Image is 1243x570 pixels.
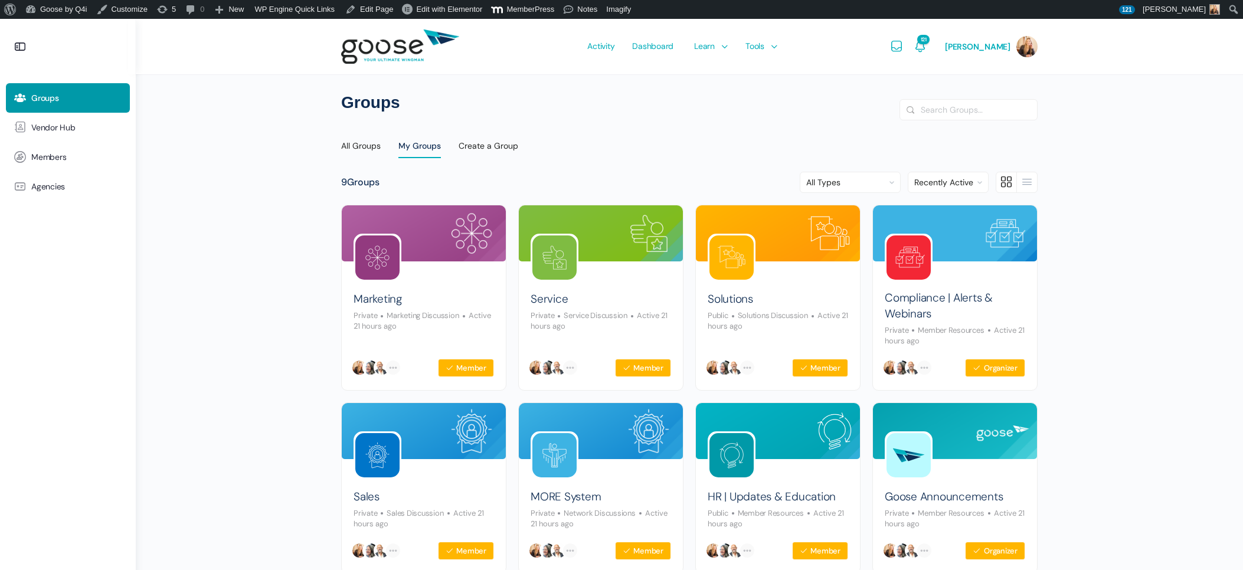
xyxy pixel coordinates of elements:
[354,310,377,320] span: Private
[532,433,577,477] img: Group logo of MORE System
[398,140,441,158] div: My Groups
[694,18,715,74] span: Learn
[354,508,484,529] p: Active 21 hours ago
[728,508,804,518] span: Member Resources
[905,359,921,376] img: Kevin Trokey
[6,172,130,201] a: Agencies
[459,140,518,158] div: Create a Group
[354,291,403,307] a: Marketing
[355,235,400,280] img: Group logo of Marketing
[885,290,1025,322] a: Compliance | Alerts & Webinars
[531,310,668,331] p: Active 21 hours ago
[873,403,1037,459] img: Group cover image
[917,35,930,44] span: 121
[6,113,130,142] a: Vendor Hub
[31,93,59,103] span: Groups
[885,508,1025,529] p: Active 21 hours ago
[696,205,860,261] img: Group cover image
[438,359,494,377] button: Member
[374,542,390,559] img: Kevin Trokey
[900,100,1037,120] input: Search Groups…
[717,359,733,376] img: Wendy Keneipp
[708,489,836,505] a: HR | Updates & Education
[708,508,844,529] p: Active 21 hours ago
[626,19,679,74] a: Dashboard
[528,359,545,376] img: Meg Hooper
[905,542,921,559] img: Kevin Trokey
[351,542,368,559] img: Meg Hooper
[688,19,731,74] a: Learn
[6,142,130,172] a: Members
[377,508,443,518] span: Sales Discussion
[615,359,671,377] button: Member
[377,310,459,320] span: Marketing Discussion
[355,433,400,477] img: Group logo of Sales
[965,359,1025,377] button: Organizer
[708,310,728,320] span: Public
[708,310,848,331] p: Active 21 hours ago
[416,5,482,14] span: Edit with Elementor
[1184,513,1243,570] iframe: Chat Widget
[708,508,728,518] span: Public
[945,19,1038,74] a: [PERSON_NAME]
[539,542,556,559] img: Wendy Keneipp
[709,433,754,477] img: Group logo of HR | Updates & Education
[705,542,722,559] img: Meg Hooper
[885,325,908,335] span: Private
[531,291,568,307] a: Service
[885,325,1025,346] p: Active 21 hours ago
[728,542,744,559] img: Kevin Trokey
[531,310,554,320] span: Private
[792,542,848,560] button: Member
[887,433,931,477] img: Group logo of Goose Announcements
[398,132,441,160] a: My Groups
[792,359,848,377] button: Member
[354,489,380,505] a: Sales
[908,325,984,335] span: Member Resources
[531,489,601,505] a: MORE System
[887,235,931,280] img: Group logo of Compliance | Alerts & Webinars
[913,19,927,74] a: Notifications
[354,508,377,518] span: Private
[717,542,733,559] img: Wendy Keneipp
[374,359,390,376] img: Kevin Trokey
[531,508,554,518] span: Private
[587,18,614,74] span: Activity
[528,542,545,559] img: Meg Hooper
[342,205,506,261] img: Group cover image
[885,489,1003,505] a: Goose Announcements
[341,176,347,188] span: 9
[728,310,808,320] span: Solutions Discussion
[708,291,753,307] a: Solutions
[965,542,1025,560] button: Organizer
[873,205,1037,261] img: Group cover image
[459,132,518,160] a: Create a Group
[945,41,1010,52] span: [PERSON_NAME]
[31,182,65,192] span: Agencies
[551,542,567,559] img: Kevin Trokey
[354,310,491,331] p: Active 21 hours ago
[908,508,984,518] span: Member Resources
[728,359,744,376] img: Kevin Trokey
[554,310,627,320] span: Service Discussion
[519,205,683,261] img: Group cover image
[351,359,368,376] img: Meg Hooper
[554,508,635,518] span: Network Discussions
[885,508,908,518] span: Private
[705,359,722,376] img: Meg Hooper
[632,18,673,74] span: Dashboard
[532,235,577,280] img: Group logo of Service
[882,359,899,376] img: Meg Hooper
[709,235,754,280] img: Group logo of Solutions
[882,542,899,559] img: Meg Hooper
[341,140,381,158] div: All Groups
[740,19,780,74] a: Tools
[6,83,130,113] a: Groups
[581,19,620,74] a: Activity
[31,123,76,133] span: Vendor Hub
[438,542,494,560] button: Member
[539,359,556,376] img: Wendy Keneipp
[889,19,904,74] a: Messages
[615,542,671,560] button: Member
